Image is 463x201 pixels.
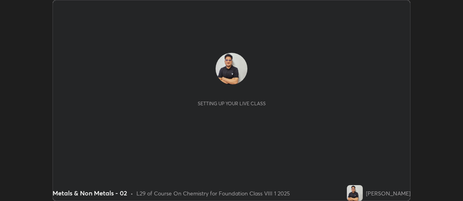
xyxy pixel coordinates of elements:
div: Metals & Non Metals - 02 [53,188,127,198]
div: • [130,189,133,197]
div: [PERSON_NAME] [366,189,410,197]
div: L29 of Course On Chemistry for Foundation Class VIII 1 2025 [136,189,290,197]
img: c6578a43076444c38e725e8103efd974.jpg [216,53,247,85]
div: Setting up your live class [198,100,266,106]
img: c6578a43076444c38e725e8103efd974.jpg [347,185,363,201]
